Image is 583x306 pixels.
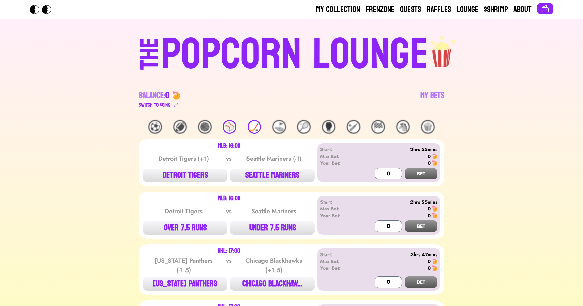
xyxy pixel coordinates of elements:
[432,213,437,218] img: 🍤
[359,146,437,153] div: 2hrs 55mins
[432,160,437,166] img: 🍤
[320,258,359,265] div: Max Bet:
[371,120,385,134] div: 🏁
[365,4,394,15] a: Frenzone
[149,154,218,163] div: Detroit Tigers (+1)
[143,221,227,235] button: OVER 7.5 RUNS
[198,120,212,134] div: 🏀
[81,30,502,76] a: THEPOPCORN LOUNGEpopcorn
[149,206,218,216] div: Detroit Tigers
[165,88,169,103] span: 0
[225,154,233,163] div: vs
[320,251,359,258] div: Start:
[320,153,359,160] div: Max Bet:
[320,212,359,219] div: Your Bet:
[239,206,308,216] div: Seattle Mariners
[173,120,187,134] div: 🏈
[137,38,162,83] div: THE
[484,4,508,15] a: $Shrimp
[239,154,308,163] div: Seattle Mariners (-1)
[428,153,431,160] div: 0
[218,143,240,149] div: MLB: 16:08
[428,258,431,265] div: 0
[320,160,359,166] div: Your Bet:
[513,4,532,15] a: About
[420,90,444,109] a: My Bets
[230,277,315,291] button: CHICAGO BLACKHAW...
[143,169,227,182] button: DETROIT TIGERS
[172,91,180,100] img: 🍤
[218,248,240,254] div: NHL: 17:00
[428,205,431,212] div: 0
[225,206,233,216] div: vs
[400,4,421,15] a: Quests
[457,4,478,15] a: Lounge
[427,4,451,15] a: Raffles
[320,265,359,272] div: Your Bet:
[432,206,437,212] img: 🍤
[428,160,431,166] div: 0
[248,120,261,134] div: 🏒
[428,265,431,272] div: 0
[272,120,286,134] div: ⛳️
[230,221,315,235] button: UNDER 7.5 RUNS
[297,120,311,134] div: 🎾
[322,120,335,134] div: 🥊
[421,120,435,134] div: 🍿
[143,277,227,291] button: [US_STATE] PANTHERS
[223,120,236,134] div: ⚾️
[405,220,437,232] button: BET
[541,5,549,13] img: Connect wallet
[239,256,308,275] div: Chicago Blackhawks (+1.5)
[30,5,57,14] img: Popcorn
[218,196,240,201] div: MLB: 16:08
[432,265,437,271] img: 🍤
[316,4,360,15] a: My Collection
[405,276,437,288] button: BET
[428,212,431,219] div: 0
[139,90,169,101] div: Balance:
[161,33,428,76] div: POPCORN LOUNGE
[230,169,315,182] button: SEATTLE MARINERS
[320,199,359,205] div: Start:
[405,168,437,179] button: BET
[432,154,437,159] img: 🍤
[225,256,233,275] div: vs
[359,251,437,258] div: 3hrs 47mins
[359,199,437,205] div: 2hrs 55mins
[139,101,170,109] div: Switch to $ OINK
[432,259,437,264] img: 🍤
[320,146,359,153] div: Start:
[396,120,410,134] div: 🐴
[347,120,360,134] div: 🏏
[149,256,218,275] div: [US_STATE] Panthers (-1.5)
[320,205,359,212] div: Max Bet:
[148,120,162,134] div: ⚽️
[428,30,456,68] img: popcorn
